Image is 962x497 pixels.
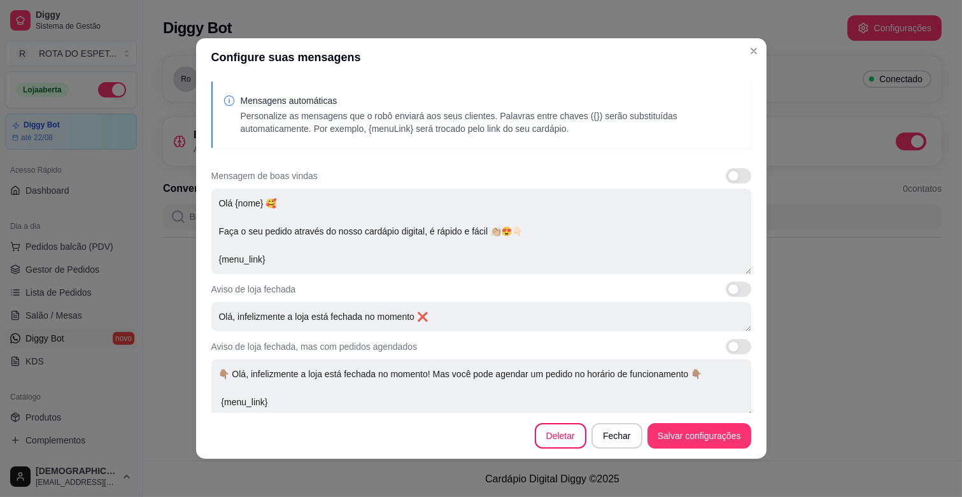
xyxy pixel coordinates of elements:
[535,423,586,449] button: Deletar
[211,302,751,331] textarea: Olá, infelizmente a loja está fechada no momento ❌
[591,423,642,449] button: Fechar
[211,340,418,353] p: Aviso de loja fechada, mas com pedidos agendados
[744,41,764,61] button: Close
[211,283,296,296] p: Aviso de loja fechada
[241,110,741,135] p: Personalize as mensagens que o robô enviará aos seus clientes. Palavras entre chaves ({}) serão s...
[211,359,751,417] textarea: 👇🏽 Olá, infelizmente a loja está fechada no momento! Mas você pode agendar um pedido no horário d...
[241,94,741,107] p: Mensagens automáticas
[196,38,767,76] header: Configure suas mensagens
[647,423,751,449] button: Salvar configurações
[211,169,318,182] p: Mensagem de boas vindas
[211,189,751,274] textarea: Olá {nome} 🥰 Faça o seu pedido através do nosso cardápio digital, é rápido e fácil 👏🏼😍👇🏻 {menu_link}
